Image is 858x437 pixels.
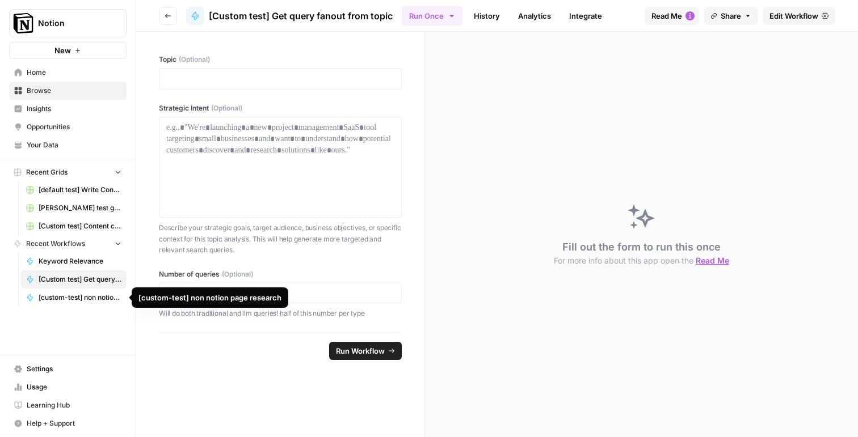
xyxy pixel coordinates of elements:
[329,342,402,360] button: Run Workflow
[27,104,121,114] span: Insights
[138,292,281,303] div: [custom-test] non notion page research
[159,54,402,65] label: Topic
[39,274,121,285] span: [Custom test] Get query fanout from topic
[27,418,121,428] span: Help + Support
[39,185,121,195] span: [default test] Write Content Briefs
[222,269,253,279] span: (Optional)
[26,239,85,249] span: Recent Workflows
[769,10,818,22] span: Edit Workflow
[402,6,462,26] button: Run Once
[179,54,210,65] span: (Optional)
[562,7,609,25] a: Integrate
[26,167,68,177] span: Recent Grids
[27,122,121,132] span: Opportunities
[159,103,402,113] label: Strategic Intent
[467,7,507,25] a: History
[9,63,127,82] a: Home
[159,308,402,319] p: Will do both traditional and llm queries! half of this number per type
[54,45,71,56] span: New
[39,203,121,213] span: [PERSON_NAME] test grid
[21,199,127,217] a: [PERSON_NAME] test grid
[554,255,729,266] button: For more info about this app open the Read Me
[9,42,127,59] button: New
[9,100,127,118] a: Insights
[27,364,121,374] span: Settings
[9,378,127,396] a: Usage
[21,270,127,288] a: [Custom test] Get query fanout from topic
[21,181,127,199] a: [default test] Write Content Briefs
[721,10,741,22] span: Share
[511,7,558,25] a: Analytics
[9,9,127,37] button: Workspace: Notion
[159,269,402,279] label: Number of queries
[27,67,121,78] span: Home
[27,382,121,392] span: Usage
[39,256,121,266] span: Keyword Relevance
[39,292,121,303] span: [custom-test] non notion page research
[9,414,127,432] button: Help + Support
[696,256,729,265] span: Read Me
[763,7,835,25] a: Edit Workflow
[704,7,758,25] button: Share
[211,103,242,113] span: (Optional)
[27,86,121,96] span: Browse
[209,9,393,23] span: [Custom test] Get query fanout from topic
[9,235,127,252] button: Recent Workflows
[554,239,729,266] div: Fill out the form to run this once
[9,136,127,154] a: Your Data
[186,7,393,25] a: [Custom test] Get query fanout from topic
[9,396,127,414] a: Learning Hub
[9,360,127,378] a: Settings
[645,7,699,25] button: Read Me
[9,82,127,100] a: Browse
[336,345,385,357] span: Run Workflow
[21,252,127,270] a: Keyword Relevance
[159,222,402,256] p: Describe your strategic goals, target audience, business objectives, or specific context for this...
[27,140,121,150] span: Your Data
[38,18,107,29] span: Notion
[27,400,121,410] span: Learning Hub
[651,10,682,22] span: Read Me
[13,13,33,33] img: Notion Logo
[9,118,127,136] a: Opportunities
[21,288,127,307] a: [custom-test] non notion page research
[39,221,121,231] span: [Custom test] Content creation flow
[21,217,127,235] a: [Custom test] Content creation flow
[9,164,127,181] button: Recent Grids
